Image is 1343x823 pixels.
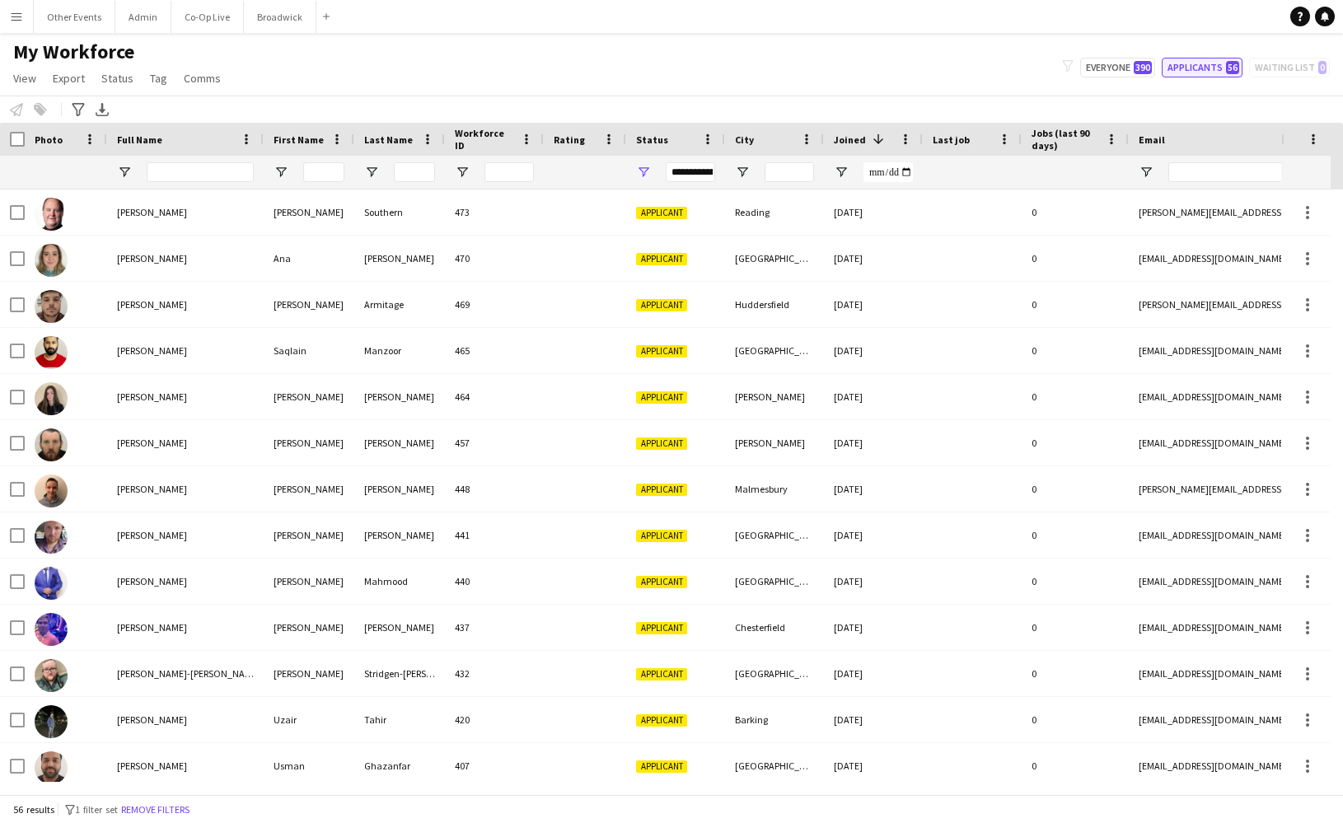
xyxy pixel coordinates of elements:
[244,1,316,33] button: Broadwick
[1162,58,1242,77] button: Applicants56
[264,374,354,419] div: [PERSON_NAME]
[35,290,68,323] img: Matthew Armitage
[636,133,668,146] span: Status
[445,374,544,419] div: 464
[1022,282,1129,327] div: 0
[354,420,445,465] div: [PERSON_NAME]
[636,760,687,773] span: Applicant
[735,133,754,146] span: City
[35,613,68,646] img: David Murphy
[445,282,544,327] div: 469
[725,189,824,235] div: Reading
[117,529,187,541] span: [PERSON_NAME]
[354,236,445,281] div: [PERSON_NAME]
[264,189,354,235] div: [PERSON_NAME]
[824,605,923,650] div: [DATE]
[1022,605,1129,650] div: 0
[394,162,435,182] input: Last Name Filter Input
[725,651,824,696] div: [GEOGRAPHIC_DATA]
[117,621,187,634] span: [PERSON_NAME]
[264,512,354,558] div: [PERSON_NAME]
[35,567,68,600] img: Yusuf Mahmood
[354,189,445,235] div: Southern
[354,743,445,788] div: Ghazanfar
[725,743,824,788] div: [GEOGRAPHIC_DATA]
[824,559,923,604] div: [DATE]
[101,71,133,86] span: Status
[354,374,445,419] div: [PERSON_NAME]
[35,428,68,461] img: Anthony Bonney
[725,328,824,373] div: [GEOGRAPHIC_DATA]
[636,530,687,542] span: Applicant
[445,743,544,788] div: 407
[35,133,63,146] span: Photo
[264,236,354,281] div: Ana
[264,651,354,696] div: [PERSON_NAME]
[264,559,354,604] div: [PERSON_NAME]
[95,68,140,89] a: Status
[354,559,445,604] div: Mahmood
[636,391,687,404] span: Applicant
[765,162,814,182] input: City Filter Input
[725,236,824,281] div: [GEOGRAPHIC_DATA]
[303,162,344,182] input: First Name Filter Input
[1022,559,1129,604] div: 0
[445,236,544,281] div: 470
[117,344,187,357] span: [PERSON_NAME]
[863,162,913,182] input: Joined Filter Input
[35,705,68,738] img: Uzair Tahir
[35,659,68,692] img: Matthew Stridgen-Prestwood
[1022,328,1129,373] div: 0
[115,1,171,33] button: Admin
[824,697,923,742] div: [DATE]
[834,165,849,180] button: Open Filter Menu
[35,475,68,507] img: Adam Tate
[264,282,354,327] div: [PERSON_NAME]
[445,697,544,742] div: 420
[636,299,687,311] span: Applicant
[636,576,687,588] span: Applicant
[354,512,445,558] div: [PERSON_NAME]
[117,575,187,587] span: [PERSON_NAME]
[636,484,687,496] span: Applicant
[143,68,174,89] a: Tag
[725,559,824,604] div: [GEOGRAPHIC_DATA]
[13,40,134,64] span: My Workforce
[35,336,68,369] img: Saqlain Manzoor
[824,236,923,281] div: [DATE]
[147,162,254,182] input: Full Name Filter Input
[1022,466,1129,512] div: 0
[1134,61,1152,74] span: 390
[636,345,687,358] span: Applicant
[1080,58,1155,77] button: Everyone390
[264,420,354,465] div: [PERSON_NAME]
[445,559,544,604] div: 440
[274,165,288,180] button: Open Filter Menu
[150,71,167,86] span: Tag
[274,133,324,146] span: First Name
[725,512,824,558] div: [GEOGRAPHIC_DATA]
[554,133,585,146] span: Rating
[824,651,923,696] div: [DATE]
[1139,133,1165,146] span: Email
[118,801,193,819] button: Remove filters
[75,803,118,816] span: 1 filter set
[725,282,824,327] div: Huddersfield
[636,668,687,680] span: Applicant
[264,743,354,788] div: Usman
[636,207,687,219] span: Applicant
[354,651,445,696] div: Stridgen-[PERSON_NAME]
[735,165,750,180] button: Open Filter Menu
[92,100,112,119] app-action-btn: Export XLSX
[264,605,354,650] div: [PERSON_NAME]
[35,198,68,231] img: James Southern
[364,165,379,180] button: Open Filter Menu
[636,714,687,727] span: Applicant
[455,127,514,152] span: Workforce ID
[117,133,162,146] span: Full Name
[445,420,544,465] div: 457
[68,100,88,119] app-action-btn: Advanced filters
[725,466,824,512] div: Malmesbury
[117,713,187,726] span: [PERSON_NAME]
[171,1,244,33] button: Co-Op Live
